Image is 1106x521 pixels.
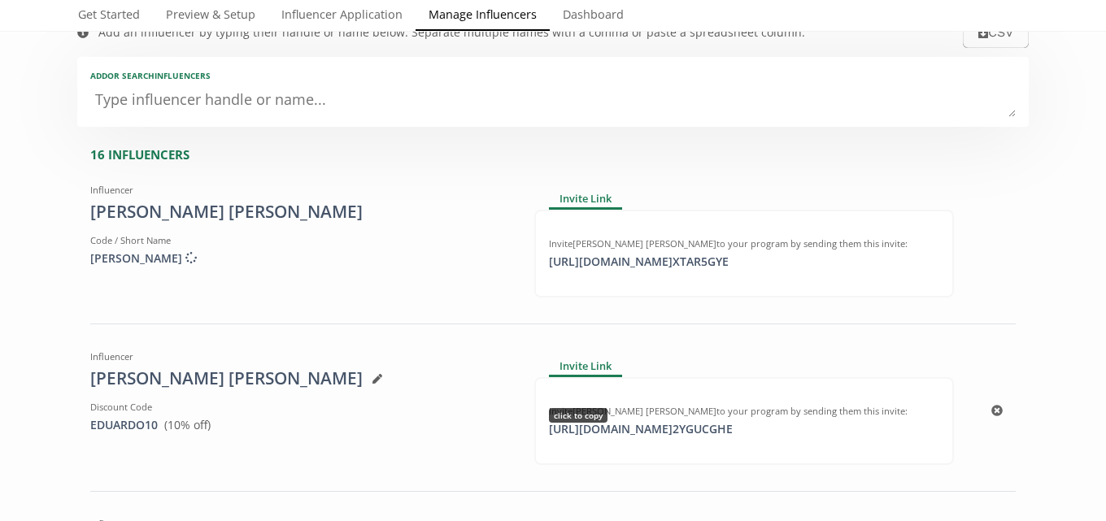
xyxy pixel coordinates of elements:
div: [URL][DOMAIN_NAME] XTAR5GYE [539,254,738,270]
div: 16 INFLUENCERS [90,146,1029,163]
span: ( 10 % off) [164,417,211,432]
div: [PERSON_NAME] [PERSON_NAME] [90,367,510,391]
div: Discount Code [90,401,510,414]
div: click to copy [549,408,607,423]
div: Code / Short Name [90,234,510,247]
div: Invite [PERSON_NAME] [PERSON_NAME] to your program by sending them this invite: [549,405,939,418]
div: [URL][DOMAIN_NAME] 2YGUCGHE [539,421,742,437]
div: Add or search INFLUENCERS [90,70,1016,81]
div: Influencer [90,350,510,363]
div: Invite [PERSON_NAME] [PERSON_NAME] to your program by sending them this invite: [549,237,939,250]
div: Invite Link [549,190,622,210]
button: CSV [963,18,1029,48]
div: Add an influencer by typing their handle or name below. Separate multiple names with a comma or p... [98,24,805,41]
div: Influencer [90,184,510,197]
div: [PERSON_NAME] [PERSON_NAME] [90,200,510,224]
div: Invite Link [549,357,622,376]
span: [PERSON_NAME] [90,250,197,266]
a: EDUARDO10 [90,417,158,432]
